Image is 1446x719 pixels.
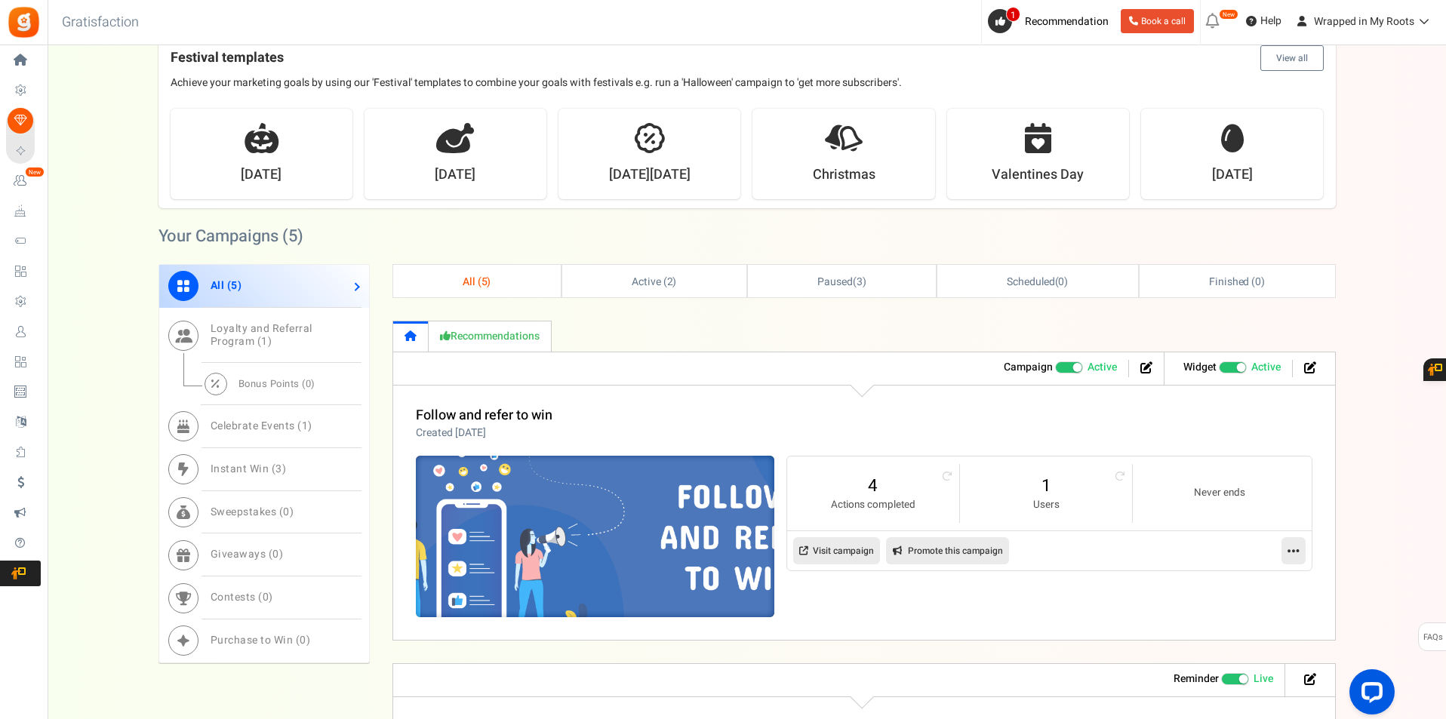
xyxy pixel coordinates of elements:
[1058,274,1064,290] span: 0
[1240,9,1288,33] a: Help
[302,418,309,434] span: 1
[238,376,315,391] span: Bonus Points ( )
[1007,274,1055,290] span: Scheduled
[793,537,880,564] a: Visit campaign
[263,589,269,605] span: 0
[211,589,273,605] span: Contests ( )
[988,9,1115,33] a: 1 Recommendation
[1007,274,1068,290] span: ( )
[1314,14,1414,29] span: Wrapped in My Roots
[1121,9,1194,33] a: Book a call
[975,474,1117,498] a: 1
[1251,360,1281,375] span: Active
[211,278,242,293] span: All ( )
[1183,359,1217,375] strong: Widget
[632,274,677,290] span: Active ( )
[211,461,287,477] span: Instant Win ( )
[802,474,944,498] a: 4
[802,498,944,512] small: Actions completed
[241,165,282,185] strong: [DATE]
[288,224,297,248] span: 5
[857,274,863,290] span: 3
[1025,14,1109,29] span: Recommendation
[1260,45,1324,71] button: View all
[1257,14,1281,29] span: Help
[1219,9,1238,20] em: New
[667,274,673,290] span: 2
[1254,671,1273,687] span: Live
[416,426,552,441] p: Created [DATE]
[416,405,552,426] a: Follow and refer to win
[306,376,312,391] span: 0
[886,537,1009,564] a: Promote this campaign
[1209,274,1265,290] span: Finished ( )
[975,498,1117,512] small: Users
[300,632,306,648] span: 0
[435,165,475,185] strong: [DATE]
[1088,360,1117,375] span: Active
[1212,165,1253,185] strong: [DATE]
[272,546,279,562] span: 0
[813,165,875,185] strong: Christmas
[429,321,552,352] a: Recommendations
[481,274,488,290] span: 5
[1174,671,1219,687] strong: Reminder
[817,274,866,290] span: ( )
[261,333,268,349] span: 1
[1172,360,1293,377] li: Widget activated
[211,504,294,520] span: Sweepstakes ( )
[275,461,282,477] span: 3
[6,168,41,194] a: New
[231,278,238,293] span: 5
[1255,274,1261,290] span: 0
[7,5,41,39] img: Gratisfaction
[1006,7,1020,22] span: 1
[171,45,1324,71] h4: Festival templates
[171,75,1324,91] p: Achieve your marketing goals by using our 'Festival' templates to combine your goals with festiva...
[817,274,853,290] span: Paused
[1423,623,1443,652] span: FAQs
[1004,359,1053,375] strong: Campaign
[211,632,311,648] span: Purchase to Win ( )
[283,504,290,520] span: 0
[211,418,312,434] span: Celebrate Events ( )
[1148,486,1291,500] small: Never ends
[992,165,1084,185] strong: Valentines Day
[211,546,284,562] span: Giveaways ( )
[463,274,491,290] span: All ( )
[158,229,303,244] h2: Your Campaigns ( )
[211,321,312,349] span: Loyalty and Referral Program ( )
[25,167,45,177] em: New
[45,8,155,38] h3: Gratisfaction
[609,165,691,185] strong: [DATE][DATE]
